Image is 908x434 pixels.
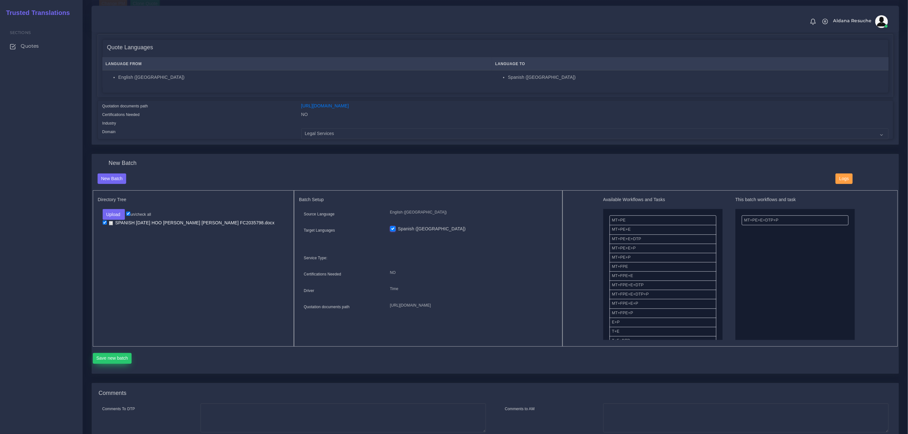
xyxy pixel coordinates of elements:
[390,209,553,216] p: English ([GEOGRAPHIC_DATA])
[102,129,116,135] label: Domain
[610,262,716,272] li: MT+FPE
[610,327,716,336] li: T+E
[390,286,553,292] p: Time
[304,288,314,294] label: Driver
[118,74,488,81] li: English ([GEOGRAPHIC_DATA])
[126,212,130,216] input: un/check all
[102,120,116,126] label: Industry
[299,197,557,202] h5: Batch Setup
[610,253,716,262] li: MT+PE+P
[102,406,135,412] label: Comments To DTP
[107,44,153,51] h4: Quote Languages
[5,39,78,53] a: Quotes
[102,112,140,118] label: Certifications Needed
[875,15,888,28] img: avatar
[301,103,349,108] a: [URL][DOMAIN_NAME]
[304,211,335,217] label: Source Language
[610,271,716,281] li: MT+FPE+E
[610,225,716,234] li: MT+PE+E
[610,290,716,299] li: MT+FPE+E+DTP+P
[102,103,148,109] label: Quotation documents path
[390,302,553,309] p: [URL][DOMAIN_NAME]
[833,18,872,23] span: Aldana Resuche
[107,220,277,226] a: SPANISH [DATE] HOO [PERSON_NAME] [PERSON_NAME] FC2035798.docx
[836,173,852,184] button: Logs
[109,160,137,167] h4: New Batch
[304,227,335,233] label: Target Languages
[610,299,716,309] li: MT+FPE+E+P
[102,58,492,71] th: Language From
[735,197,855,202] h5: This batch workflows and task
[610,309,716,318] li: MT+FPE+P
[398,226,466,232] label: Spanish ([GEOGRAPHIC_DATA])
[93,353,132,364] button: Save new batch
[610,244,716,253] li: MT+PE+E+P
[610,281,716,290] li: MT+FPE+E+DTP
[304,271,341,277] label: Certifications Needed
[10,30,31,35] span: Sections
[505,406,535,412] label: Comments to AM
[2,8,70,18] a: Trusted Translations
[304,304,350,310] label: Quotation documents path
[839,176,849,181] span: Logs
[492,58,889,71] th: Language To
[103,209,125,220] button: Upload
[98,176,126,181] a: New Batch
[98,173,126,184] button: New Batch
[99,390,126,397] h4: Comments
[742,215,849,225] li: MT+PE+E+DTP+P
[390,269,553,276] p: NO
[610,336,716,346] li: T+E+DTP
[126,212,151,217] label: un/check all
[610,234,716,244] li: MT+PE+E+DTP
[830,15,890,28] a: Aldana Resucheavatar
[610,215,716,225] li: MT+PE
[297,111,893,120] div: NO
[21,43,39,50] span: Quotes
[2,9,70,17] h2: Trusted Translations
[603,197,723,202] h5: Available Workflows and Tasks
[304,255,327,261] label: Service Type:
[508,74,885,81] li: Spanish ([GEOGRAPHIC_DATA])
[610,318,716,327] li: E+P
[98,197,289,202] h5: Directory Tree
